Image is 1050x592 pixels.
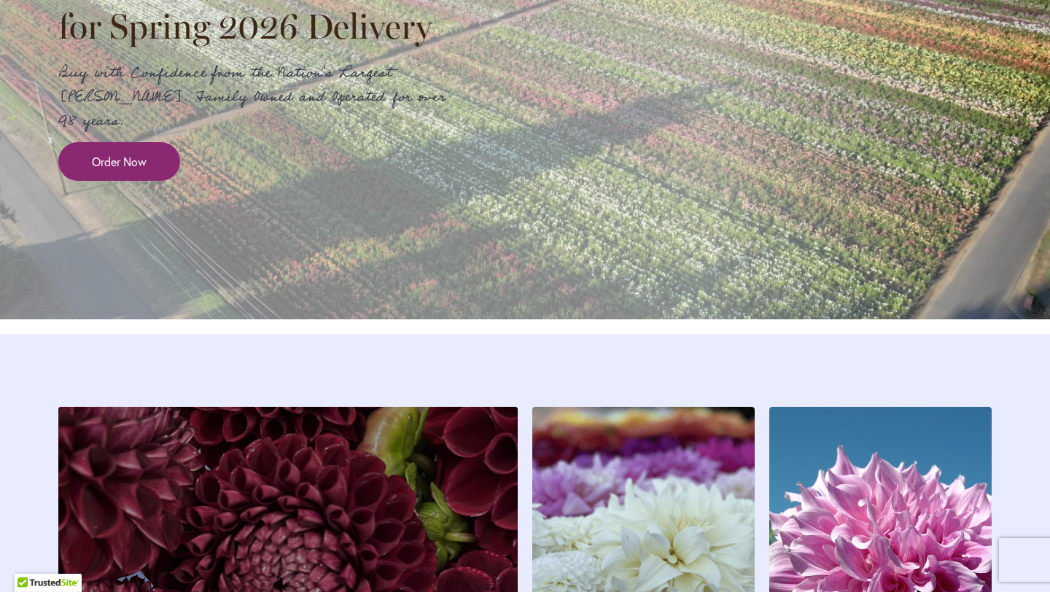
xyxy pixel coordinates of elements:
[58,61,459,133] p: Buy with Confidence from the Nation's Largest [PERSON_NAME]. Family Owned and Operated for over 9...
[92,153,147,170] span: Order Now
[58,142,180,181] a: Order Now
